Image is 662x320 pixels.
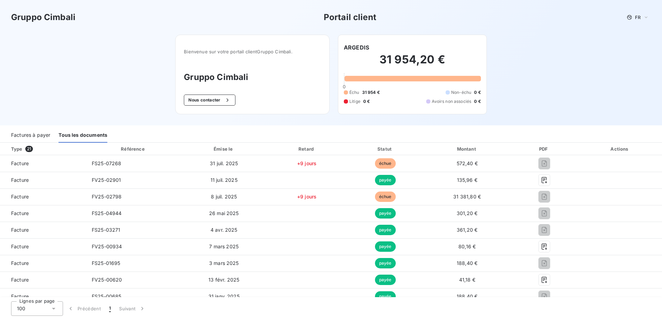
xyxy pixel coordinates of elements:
[184,49,321,54] span: Bienvenue sur votre portail client Gruppo Cimbali .
[211,194,237,199] span: 8 juil. 2025
[209,210,239,216] span: 26 mai 2025
[6,260,81,267] span: Facture
[375,225,396,235] span: payée
[11,11,75,24] h3: Gruppo Cimbali
[457,260,477,266] span: 188,40 €
[92,260,120,266] span: FS25-01695
[457,210,477,216] span: 301,20 €
[17,305,25,312] span: 100
[59,128,107,143] div: Tous les documents
[92,277,122,283] span: FV25-00620
[375,192,396,202] span: échue
[457,293,477,299] span: 188,40 €
[92,210,122,216] span: FS25-04944
[344,43,369,52] h6: ARGEDIS
[344,53,481,73] h2: 31 954,20 €
[92,227,120,233] span: FS25-03271
[375,258,396,268] span: payée
[208,293,240,299] span: 31 janv. 2025
[297,160,316,166] span: +9 jours
[474,89,481,96] span: 0 €
[92,194,122,199] span: FV25-02798
[349,89,359,96] span: Échu
[348,145,423,152] div: Statut
[63,301,105,316] button: Précédent
[92,160,122,166] span: FS25-07268
[121,146,144,152] div: Référence
[209,243,239,249] span: 7 mars 2025
[184,71,321,83] h3: Gruppo Cimbali
[109,305,111,312] span: 1
[182,145,266,152] div: Émise le
[458,243,476,249] span: 80,16 €
[268,145,345,152] div: Retard
[92,177,121,183] span: FV25-02901
[25,146,33,152] span: 21
[375,241,396,252] span: payée
[580,145,661,152] div: Actions
[6,226,81,233] span: Facture
[6,160,81,167] span: Facture
[6,193,81,200] span: Facture
[11,128,50,143] div: Factures à payer
[211,177,238,183] span: 11 juil. 2025
[324,11,376,24] h3: Portail client
[375,158,396,169] span: échue
[375,175,396,185] span: payée
[297,194,316,199] span: +9 jours
[349,98,360,105] span: Litige
[426,145,509,152] div: Montant
[184,95,235,106] button: Nous contacter
[457,177,477,183] span: 135,96 €
[451,89,471,96] span: Non-échu
[375,291,396,302] span: payée
[211,227,238,233] span: 4 avr. 2025
[432,98,471,105] span: Avoirs non associés
[115,301,150,316] button: Suivant
[343,84,346,89] span: 0
[6,243,81,250] span: Facture
[208,277,239,283] span: 13 févr. 2025
[210,160,238,166] span: 31 juil. 2025
[92,243,122,249] span: FV25-00934
[512,145,577,152] div: PDF
[459,277,475,283] span: 41,18 €
[6,276,81,283] span: Facture
[92,293,122,299] span: FS25-00685
[7,145,85,152] div: Type
[453,194,481,199] span: 31 381,80 €
[362,89,380,96] span: 31 954 €
[6,293,81,300] span: Facture
[457,227,477,233] span: 361,20 €
[474,98,481,105] span: 0 €
[375,208,396,219] span: payée
[375,275,396,285] span: payée
[209,260,239,266] span: 3 mars 2025
[457,160,478,166] span: 572,40 €
[363,98,370,105] span: 0 €
[105,301,115,316] button: 1
[635,15,641,20] span: FR
[6,177,81,184] span: Facture
[6,210,81,217] span: Facture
